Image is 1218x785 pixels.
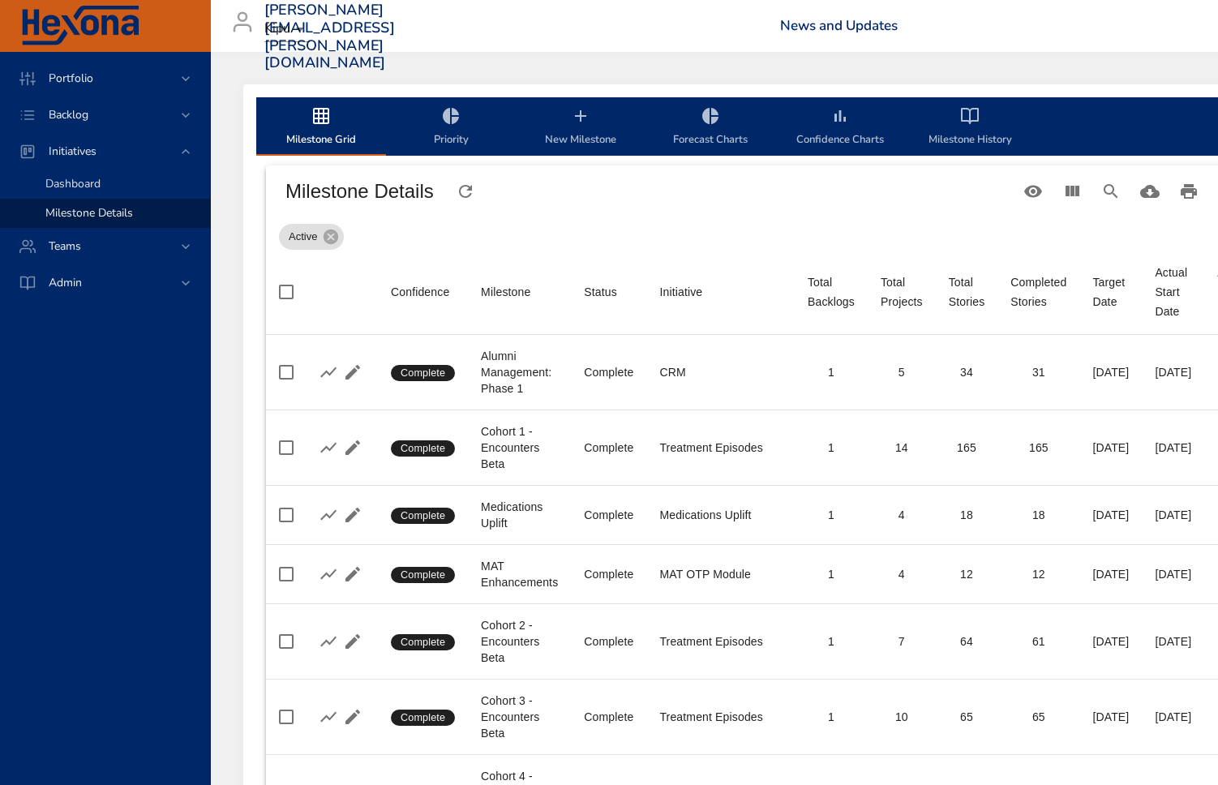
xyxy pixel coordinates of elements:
[584,566,633,582] div: Complete
[481,282,530,302] div: Sort
[1092,272,1129,311] span: Target Date
[659,282,702,302] div: Initiative
[785,106,895,149] span: Confidence Charts
[1010,364,1066,380] div: 31
[391,710,455,725] span: Complete
[659,364,782,380] div: CRM
[341,503,365,527] button: Edit Milestone Details
[1155,440,1191,456] div: [DATE]
[1092,507,1129,523] div: [DATE]
[481,282,558,302] span: Milestone
[316,629,341,654] button: Show Burnup
[1053,172,1091,211] button: View Columns
[396,106,506,149] span: Priority
[1092,709,1129,725] div: [DATE]
[19,6,141,46] img: Hexona
[584,364,633,380] div: Complete
[584,440,633,456] div: Complete
[1010,272,1066,311] div: Sort
[285,180,434,202] h5: Milestone Details
[481,348,558,397] div: Alumni Management: Phase 1
[264,16,310,42] div: Kipu
[36,275,95,290] span: Admin
[584,282,617,302] div: Status
[481,617,558,666] div: Cohort 2 - Encounters Beta
[1091,172,1130,211] button: Search
[264,2,395,71] h3: [PERSON_NAME][EMAIL_ADDRESS][PERSON_NAME][DOMAIN_NAME]
[1155,566,1191,582] div: [DATE]
[1130,172,1169,211] button: Download CSV
[481,558,558,590] div: MAT Enhancements
[584,282,633,302] span: Status
[525,106,636,149] span: New Milestone
[391,568,455,582] span: Complete
[1155,507,1191,523] div: [DATE]
[481,282,530,302] div: Milestone
[1155,263,1191,321] div: Actual Start Date
[949,633,985,650] div: 64
[316,435,341,460] button: Show Burnup
[391,282,449,302] div: Confidence
[808,272,855,311] div: Total Backlogs
[391,282,455,302] span: Confidence
[36,107,101,122] span: Backlog
[808,633,855,650] div: 1
[1092,566,1129,582] div: [DATE]
[1169,172,1208,211] button: Print
[36,144,109,159] span: Initiatives
[949,272,985,311] div: Total Stories
[391,635,455,650] span: Complete
[36,71,106,86] span: Portfolio
[341,360,365,384] button: Edit Milestone Details
[1092,272,1129,311] div: Sort
[1092,440,1129,456] div: [DATE]
[659,440,782,456] div: Treatment Episodes
[808,709,855,725] div: 1
[341,435,365,460] button: Edit Milestone Details
[391,441,455,456] span: Complete
[316,503,341,527] button: Show Burnup
[659,282,782,302] span: Initiative
[881,272,923,311] div: Sort
[266,106,376,149] span: Milestone Grid
[1155,709,1191,725] div: [DATE]
[881,440,923,456] div: 14
[45,176,101,191] span: Dashboard
[1010,272,1066,311] div: Completed Stories
[1010,507,1066,523] div: 18
[808,364,855,380] div: 1
[1092,633,1129,650] div: [DATE]
[1092,364,1129,380] div: [DATE]
[316,360,341,384] button: Show Burnup
[279,229,327,245] span: Active
[1010,440,1066,456] div: 165
[881,364,923,380] div: 5
[808,566,855,582] div: 1
[881,272,923,311] div: Total Projects
[949,272,985,311] div: Sort
[881,709,923,725] div: 10
[659,633,782,650] div: Treatment Episodes
[881,566,923,582] div: 4
[881,633,923,650] div: 7
[780,16,898,35] a: News and Updates
[949,507,985,523] div: 18
[1010,633,1066,650] div: 61
[808,272,855,311] div: Sort
[659,282,702,302] div: Sort
[36,238,94,254] span: Teams
[391,508,455,523] span: Complete
[341,629,365,654] button: Edit Milestone Details
[1014,172,1053,211] button: Standard Views
[391,282,449,302] div: Sort
[341,705,365,729] button: Edit Milestone Details
[808,440,855,456] div: 1
[1155,633,1191,650] div: [DATE]
[45,205,133,221] span: Milestone Details
[316,705,341,729] button: Show Burnup
[949,364,985,380] div: 34
[1155,263,1191,321] div: Sort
